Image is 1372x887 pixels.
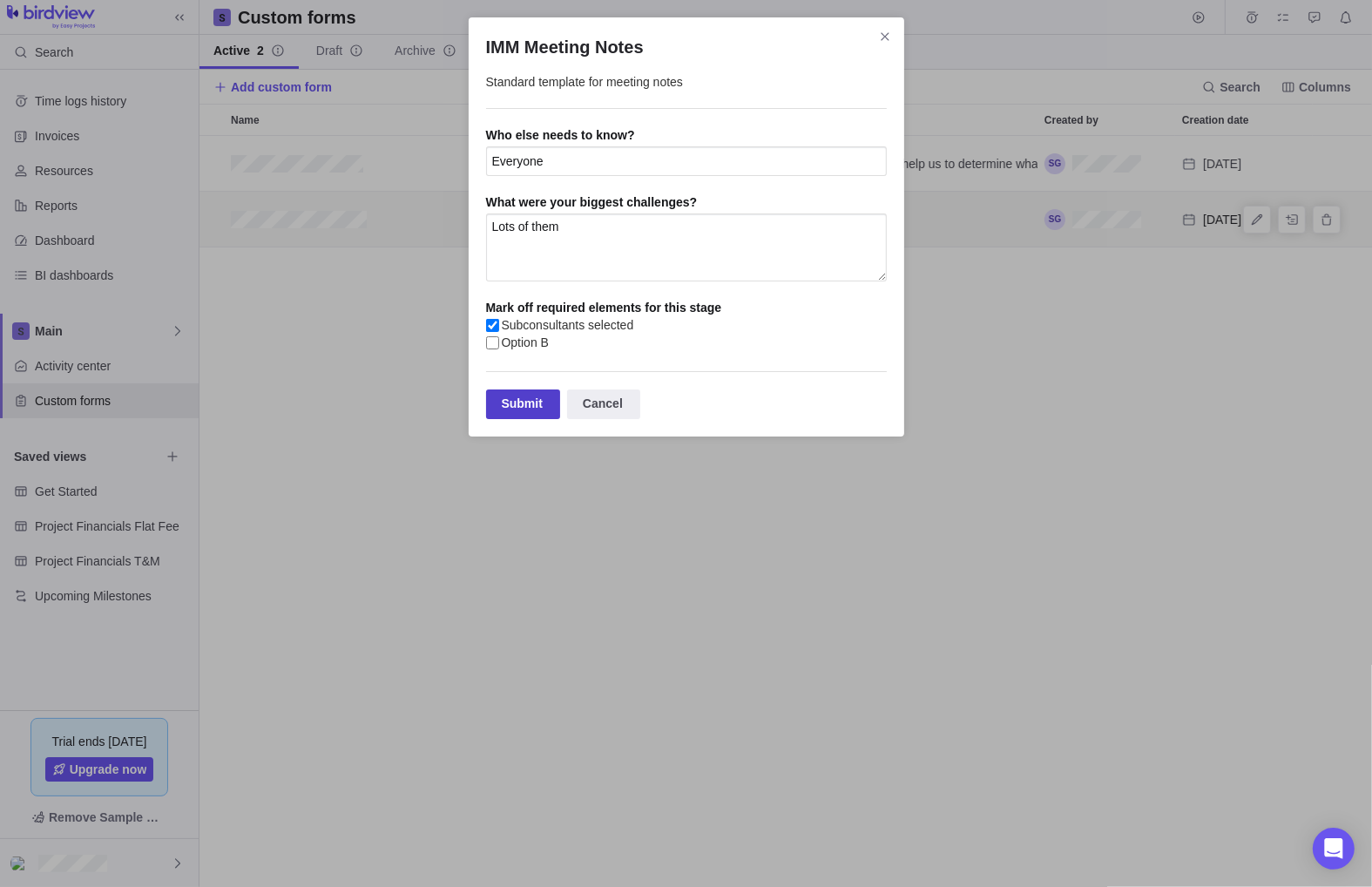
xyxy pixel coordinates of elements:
[502,336,887,349] span: Option B
[1313,828,1355,870] div: Open Intercom Messenger
[486,73,887,109] div: Standard template for meeting notes
[873,24,897,49] span: Close
[486,319,499,332] input: Subconsultants selected
[486,126,887,144] div: Who else needs to know?
[502,319,887,332] span: Subconsultants selected
[486,389,560,419] div: Submit
[486,299,887,316] div: Mark off required elements for this stage
[486,193,887,211] div: What were your biggest challenges?
[486,336,499,349] input: Option B
[469,17,904,437] div: IMM Meeting Notes
[567,389,640,419] div: Cancel
[486,35,887,59] h2: IMM Meeting Notes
